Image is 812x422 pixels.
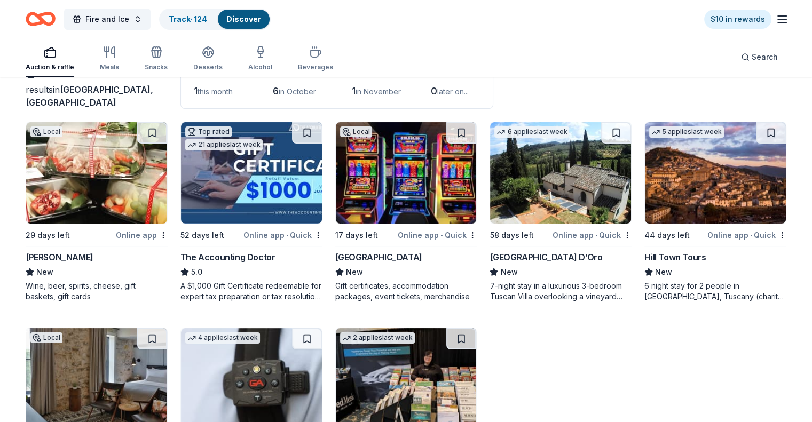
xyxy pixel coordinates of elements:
[181,122,322,224] img: Image for The Accounting Doctor
[649,126,724,138] div: 5 applies last week
[335,251,422,264] div: [GEOGRAPHIC_DATA]
[26,84,153,108] span: in
[191,266,202,278] span: 5.0
[100,63,119,71] div: Meals
[595,231,597,240] span: •
[286,231,288,240] span: •
[431,85,437,97] span: 0
[198,87,233,96] span: this month
[185,126,232,137] div: Top rated
[752,51,778,63] span: Search
[26,83,168,109] div: results
[437,87,469,96] span: later on...
[644,122,786,302] a: Image for Hill Town Tours 5 applieslast week44 days leftOnline app•QuickHill Town ToursNew6 night...
[335,281,477,302] div: Gift certificates, accommodation packages, event tickets, merchandise
[26,251,93,264] div: [PERSON_NAME]
[644,229,690,242] div: 44 days left
[180,229,224,242] div: 52 days left
[145,42,168,77] button: Snacks
[644,281,786,302] div: 6 night stay for 2 people in [GEOGRAPHIC_DATA], Tuscany (charity rate is $1380; retails at $2200;...
[193,63,223,71] div: Desserts
[704,10,771,29] a: $10 in rewards
[494,126,569,138] div: 6 applies last week
[707,228,786,242] div: Online app Quick
[243,228,322,242] div: Online app Quick
[185,332,260,344] div: 4 applies last week
[346,266,363,278] span: New
[644,251,706,264] div: Hill Town Tours
[732,46,786,68] button: Search
[145,63,168,71] div: Snacks
[553,228,632,242] div: Online app Quick
[490,229,533,242] div: 58 days left
[352,85,356,97] span: 1
[645,122,786,224] img: Image for Hill Town Tours
[490,281,632,302] div: 7-night stay in a luxurious 3-bedroom Tuscan Villa overlooking a vineyard and the ancient walled ...
[26,84,153,108] span: [GEOGRAPHIC_DATA], [GEOGRAPHIC_DATA]
[26,42,74,77] button: Auction & raffle
[655,266,672,278] span: New
[335,122,477,302] a: Image for Prairie's Edge Casino ResortLocal17 days leftOnline app•Quick[GEOGRAPHIC_DATA]NewGift c...
[26,281,168,302] div: Wine, beer, spirits, cheese, gift baskets, gift cards
[100,42,119,77] button: Meals
[273,85,279,97] span: 6
[279,87,316,96] span: in October
[185,139,263,150] div: 21 applies last week
[398,228,477,242] div: Online app Quick
[26,229,70,242] div: 29 days left
[340,332,415,344] div: 2 applies last week
[356,87,401,96] span: in November
[490,251,602,264] div: [GEOGRAPHIC_DATA] D’Oro
[194,85,198,97] span: 1
[36,266,53,278] span: New
[30,332,62,343] div: Local
[440,231,443,240] span: •
[116,228,168,242] div: Online app
[180,122,322,302] a: Image for The Accounting DoctorTop rated21 applieslast week52 days leftOnline app•QuickThe Accoun...
[85,13,129,26] span: Fire and Ice
[336,122,477,224] img: Image for Prairie's Edge Casino Resort
[26,6,56,31] a: Home
[490,122,632,302] a: Image for Villa Sogni D’Oro6 applieslast week58 days leftOnline app•Quick[GEOGRAPHIC_DATA] D’OroN...
[26,122,167,224] img: Image for Surdyk's
[335,229,378,242] div: 17 days left
[298,42,333,77] button: Beverages
[169,14,207,23] a: Track· 124
[340,126,372,137] div: Local
[193,42,223,77] button: Desserts
[180,251,275,264] div: The Accounting Doctor
[26,63,74,71] div: Auction & raffle
[26,122,168,302] a: Image for Surdyk'sLocal29 days leftOnline app[PERSON_NAME]NewWine, beer, spirits, cheese, gift ba...
[226,14,261,23] a: Discover
[490,122,631,224] img: Image for Villa Sogni D’Oro
[180,281,322,302] div: A $1,000 Gift Certificate redeemable for expert tax preparation or tax resolution services—recipi...
[248,63,272,71] div: Alcohol
[159,9,271,30] button: Track· 124Discover
[500,266,517,278] span: New
[750,231,752,240] span: •
[64,9,151,30] button: Fire and Ice
[248,42,272,77] button: Alcohol
[30,126,62,137] div: Local
[298,63,333,71] div: Beverages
